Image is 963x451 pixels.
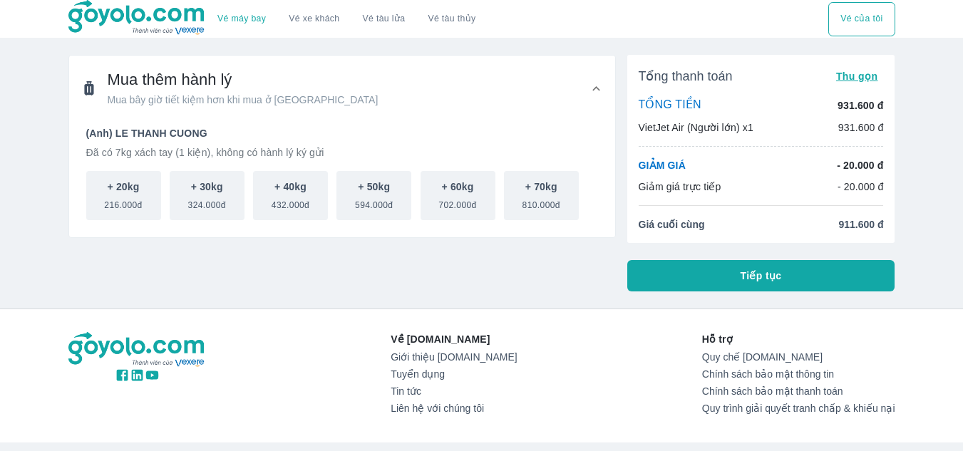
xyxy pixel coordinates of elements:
span: 702.000đ [438,194,476,211]
p: Về [DOMAIN_NAME] [391,332,517,346]
p: GIẢM GIÁ [639,158,686,172]
span: 216.000đ [104,194,142,211]
a: Vé tàu lửa [351,2,417,36]
a: Liên hệ với chúng tôi [391,403,517,414]
button: + 40kg432.000đ [253,171,328,220]
a: Chính sách bảo mật thông tin [702,368,895,380]
a: Tin tức [391,385,517,397]
span: 810.000đ [522,194,560,211]
button: + 30kg324.000đ [170,171,244,220]
button: Tiếp tục [627,260,895,291]
a: Vé xe khách [289,14,339,24]
a: Giới thiệu [DOMAIN_NAME] [391,351,517,363]
div: Mua thêm hành lýMua bây giờ tiết kiệm hơn khi mua ở [GEOGRAPHIC_DATA] [69,121,615,237]
button: Thu gọn [830,66,884,86]
span: 594.000đ [355,194,393,211]
p: TỔNG TIỀN [639,98,701,113]
span: Mua thêm hành lý [108,70,378,90]
a: Tuyển dụng [391,368,517,380]
span: 324.000đ [188,194,226,211]
a: Quy trình giải quyết tranh chấp & khiếu nại [702,403,895,414]
div: scrollable baggage options [86,171,598,220]
p: + 50kg [358,180,390,194]
p: Giảm giá trực tiếp [639,180,721,194]
a: Quy chế [DOMAIN_NAME] [702,351,895,363]
div: Mua thêm hành lýMua bây giờ tiết kiệm hơn khi mua ở [GEOGRAPHIC_DATA] [69,56,615,121]
button: + 20kg216.000đ [86,171,161,220]
p: + 70kg [525,180,557,194]
p: - 20.000 đ [838,180,884,194]
p: + 20kg [108,180,140,194]
p: - 20.000 đ [837,158,883,172]
p: + 30kg [191,180,223,194]
p: (Anh) LE THANH CUONG [86,126,598,140]
p: + 60kg [442,180,474,194]
button: Vé của tôi [828,2,895,36]
span: Tổng thanh toán [639,68,733,85]
span: Giá cuối cùng [639,217,705,232]
button: + 50kg594.000đ [336,171,411,220]
p: Đã có 7kg xách tay (1 kiện), không có hành lý ký gửi [86,145,598,160]
button: + 60kg702.000đ [421,171,495,220]
button: + 70kg810.000đ [504,171,579,220]
a: Chính sách bảo mật thanh toán [702,385,895,397]
span: 432.000đ [272,194,309,211]
span: Thu gọn [836,71,878,82]
span: Mua bây giờ tiết kiệm hơn khi mua ở [GEOGRAPHIC_DATA] [108,93,378,107]
button: Vé tàu thủy [416,2,487,36]
p: 931.600 đ [838,120,884,135]
div: choose transportation mode [206,2,487,36]
a: Vé máy bay [217,14,266,24]
img: logo [68,332,207,368]
span: 911.600 đ [838,217,883,232]
p: VietJet Air (Người lớn) x1 [639,120,753,135]
div: choose transportation mode [828,2,895,36]
span: Tiếp tục [741,269,782,283]
p: 931.600 đ [838,98,883,113]
p: Hỗ trợ [702,332,895,346]
p: + 40kg [274,180,307,194]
